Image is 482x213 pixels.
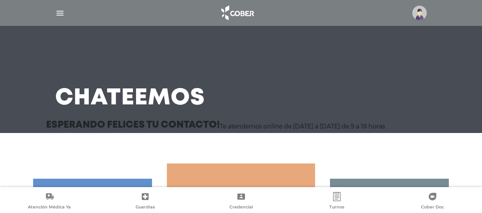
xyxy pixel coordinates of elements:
span: Guardias [136,204,155,211]
a: Credencial [193,192,289,211]
img: logo_cober_home-white.png [217,4,257,22]
a: Cober Doc [385,192,480,211]
a: Guardias [97,192,193,211]
a: Turnos [289,192,384,211]
span: Cober Doc [421,204,444,211]
p: Te atendemos online de [DATE] a [DATE] de 9 a 18 horas. [220,123,386,130]
h3: Esperando felices tu contacto! [46,120,220,130]
a: Atención Médica Ya [2,192,97,211]
span: Credencial [229,204,253,211]
h3: Chateemos [55,88,205,108]
img: profile-placeholder.svg [412,6,427,20]
span: Atención Médica Ya [28,204,71,211]
span: Turnos [329,204,344,211]
img: Cober_menu-lines-white.svg [55,8,65,18]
